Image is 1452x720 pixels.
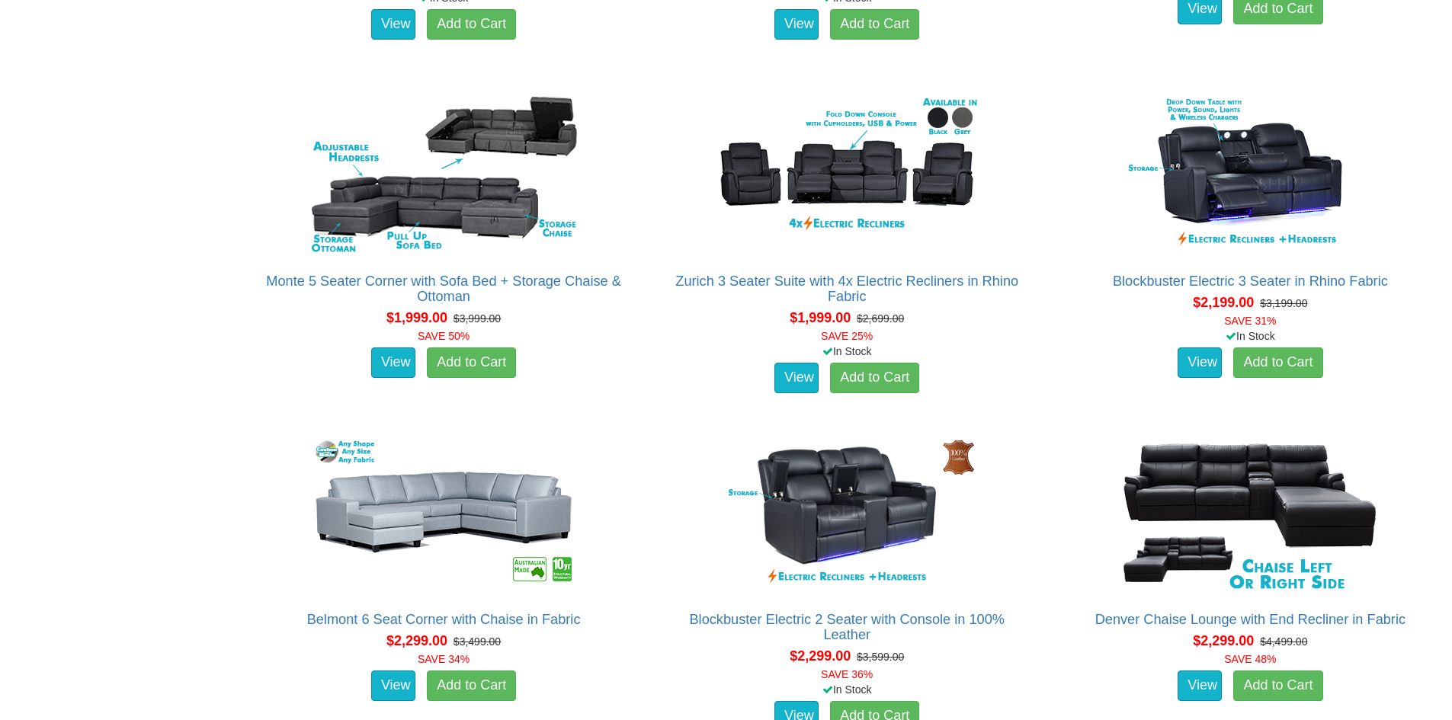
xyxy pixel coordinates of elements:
font: SAVE 48% [1224,653,1276,665]
img: Belmont 6 Seat Corner with Chaise in Fabric [306,429,581,597]
div: In Stock [654,682,1040,697]
a: Add to Cart [427,9,516,40]
a: Blockbuster Electric 3 Seater in Rhino Fabric [1113,274,1388,289]
a: Monte 5 Seater Corner with Sofa Bed + Storage Chaise & Ottoman [266,274,621,304]
a: Blockbuster Electric 2 Seater with Console in 100% Leather [689,612,1004,642]
img: Denver Chaise Lounge with End Recliner in Fabric [1113,429,1387,597]
del: $2,699.00 [857,312,904,325]
span: $2,299.00 [790,648,851,664]
del: $3,199.00 [1260,297,1307,309]
a: Add to Cart [830,9,919,40]
del: $4,499.00 [1260,635,1307,648]
a: Add to Cart [1233,670,1322,701]
a: View [371,347,415,378]
a: View [774,9,819,40]
del: $3,999.00 [454,312,501,325]
font: SAVE 36% [821,668,873,680]
a: Add to Cart [427,347,516,378]
img: Blockbuster Electric 2 Seater with Console in 100% Leather [710,429,984,597]
font: SAVE 34% [418,653,470,665]
font: SAVE 25% [821,330,873,342]
a: View [1178,347,1222,378]
a: View [1178,670,1222,701]
div: In Stock [654,344,1040,359]
font: SAVE 31% [1224,315,1276,327]
a: Add to Cart [830,363,919,393]
img: Zurich 3 Seater Suite with 4x Electric Recliners in Rhino Fabric [710,91,984,258]
a: Denver Chaise Lounge with End Recliner in Fabric [1095,612,1406,627]
a: Add to Cart [1233,347,1322,378]
a: View [371,670,415,701]
a: Belmont 6 Seat Corner with Chaise in Fabric [307,612,581,627]
span: $2,199.00 [1193,295,1254,310]
img: Blockbuster Electric 3 Seater in Rhino Fabric [1113,91,1387,258]
del: $3,499.00 [454,635,501,648]
a: Add to Cart [427,670,516,701]
div: In Stock [1057,328,1444,344]
span: $2,299.00 [386,633,447,648]
span: $1,999.00 [790,310,851,325]
a: Zurich 3 Seater Suite with 4x Electric Recliners in Rhino Fabric [675,274,1018,304]
a: View [371,9,415,40]
span: $1,999.00 [386,310,447,325]
a: View [774,363,819,393]
img: Monte 5 Seater Corner with Sofa Bed + Storage Chaise & Ottoman [306,91,581,258]
font: SAVE 50% [418,330,470,342]
span: $2,299.00 [1193,633,1254,648]
del: $3,599.00 [857,651,904,663]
